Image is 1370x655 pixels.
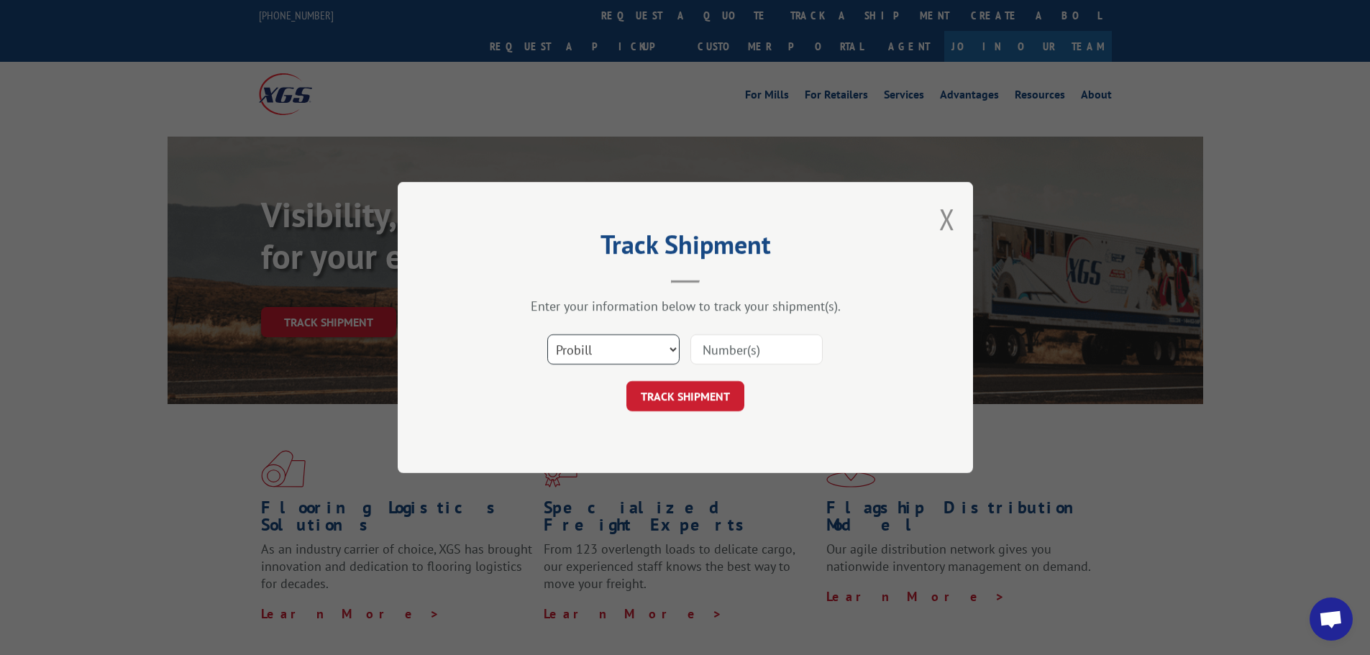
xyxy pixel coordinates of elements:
input: Number(s) [690,334,823,365]
button: Close modal [939,200,955,238]
h2: Track Shipment [470,234,901,262]
div: Enter your information below to track your shipment(s). [470,298,901,314]
a: Open chat [1310,597,1353,641]
button: TRACK SHIPMENT [626,381,744,411]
